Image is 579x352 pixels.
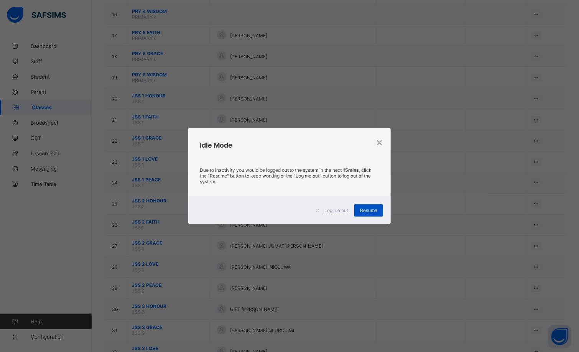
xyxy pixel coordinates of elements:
p: Due to inactivity you would be logged out to the system in the next , click the "Resume" button t... [200,167,380,184]
span: Resume [360,207,377,213]
strong: 15mins [343,167,359,173]
span: Log me out [324,207,348,213]
h2: Idle Mode [200,141,380,149]
div: × [376,135,383,148]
